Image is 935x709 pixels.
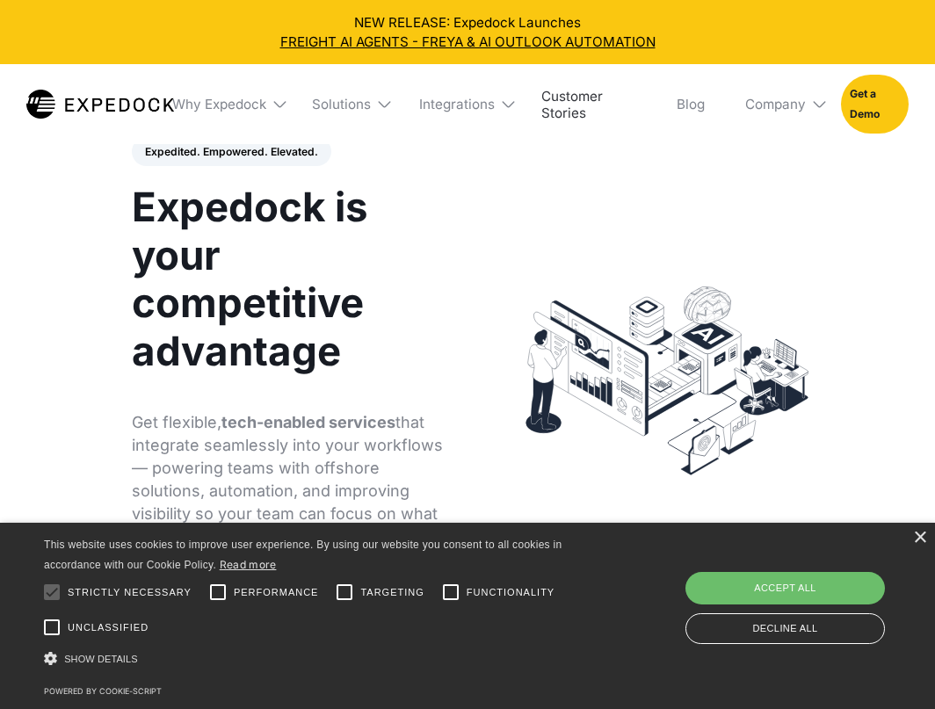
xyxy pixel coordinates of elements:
[68,585,192,600] span: Strictly necessary
[312,96,371,112] div: Solutions
[13,13,922,51] div: NEW RELEASE: Expedock Launches
[13,33,922,51] a: FREIGHT AI AGENTS - FREYA & AI OUTLOOK AUTOMATION
[299,64,393,144] div: Solutions
[685,572,885,604] div: Accept all
[221,413,395,431] strong: tech-enabled services
[841,75,909,134] a: Get a Demo
[745,96,806,112] div: Company
[132,411,446,548] p: Get flexible, that integrate seamlessly into your workflows — powering teams with offshore soluti...
[44,539,562,571] span: This website uses cookies to improve user experience. By using our website you consent to all coo...
[406,64,514,144] div: Integrations
[360,585,424,600] span: Targeting
[234,585,319,600] span: Performance
[663,64,718,144] a: Blog
[64,654,138,664] span: Show details
[913,532,926,545] div: Close
[732,64,828,144] div: Company
[527,64,650,144] a: Customer Stories
[220,558,277,571] a: Read more
[685,613,885,644] div: Decline all
[467,585,554,600] span: Functionality
[172,96,266,112] div: Why Expedock
[44,686,162,696] a: Powered by cookie-script
[847,625,935,709] iframe: Chat Widget
[419,96,495,112] div: Integrations
[44,648,595,671] div: Show details
[159,64,285,144] div: Why Expedock
[132,184,446,376] h1: Expedock is your competitive advantage
[68,620,149,635] span: Unclassified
